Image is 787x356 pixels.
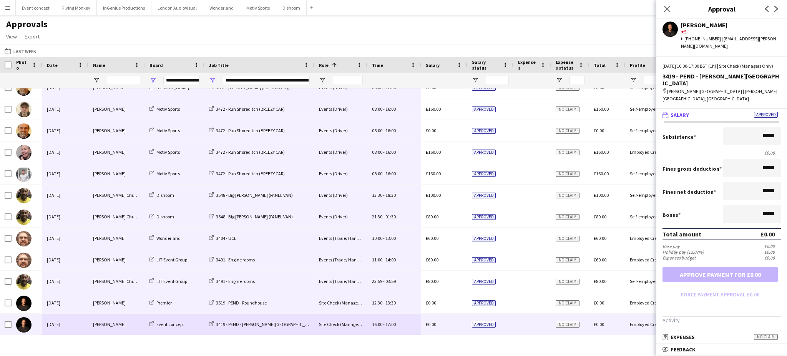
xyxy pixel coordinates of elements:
span: Employed Crew [630,257,660,263]
span: £160.00 [594,106,609,112]
span: Approved [472,322,496,328]
span: Profile [630,62,645,68]
span: - [383,214,385,220]
div: [DATE] [42,228,88,249]
span: Self-employed Crew [630,214,669,220]
span: £160.00 [594,171,609,176]
span: 17:00 [385,321,396,327]
div: Events (Driver) [314,120,367,141]
div: [PERSON_NAME] Chucks Mordi [88,271,145,292]
span: No claim [556,322,579,328]
span: Approved [754,112,778,118]
img: Ash Grimmer [16,296,32,311]
a: Motiv Sports [149,128,180,133]
span: Dishoom [156,192,174,198]
span: Employed Crew [630,300,660,306]
a: View [3,32,20,42]
span: 23:59 [372,278,382,284]
span: - [383,171,385,176]
span: Employed Crew [630,321,660,327]
button: London AudioVisual [151,0,203,15]
div: [DATE] [42,249,88,270]
span: 13:30 [385,300,396,306]
input: Name Filter Input [107,76,140,85]
div: [DATE] 16:00-17:00 BST (1h) | Site Check (Managers Only) [662,63,781,70]
div: Total amount [662,230,701,238]
div: [DATE] [42,271,88,292]
span: £0.00 [426,300,436,306]
button: Event concept [16,0,56,15]
div: [PERSON_NAME] [681,22,781,28]
img: Daniel Ben-Haim [16,102,32,117]
a: 3472 - Run Shoreditch (BREEZY CAR) [209,149,285,155]
span: 16:00 [372,321,382,327]
span: View [6,33,17,40]
div: Events (Driver) [314,206,367,227]
span: £80.00 [594,214,606,220]
span: No claim [556,257,579,263]
span: Approved [472,128,496,134]
span: 3472 - Run Shoreditch (BREEZY CAR) [216,171,285,176]
span: Self-employed Crew [630,106,669,112]
span: Salary status [472,59,500,71]
div: [DATE] [42,206,88,227]
span: Board [149,62,163,68]
span: Event concept [156,321,184,327]
span: Motiv Sports [156,106,180,112]
div: Events (Driver) [314,141,367,163]
img: Corey Arnold [16,253,32,268]
span: 3491 - Engine rooms [216,257,255,263]
span: Dishoom [156,214,174,220]
span: £100.00 [594,192,609,198]
span: 3472 - Run Shoreditch (BREEZY CAR) [216,149,285,155]
div: [PERSON_NAME] Chucks Mordi [88,206,145,227]
div: 5 [681,28,781,35]
span: £60.00 [594,257,606,263]
span: Approved [472,150,496,155]
span: No claim [556,279,579,284]
label: Bonus [662,211,681,218]
span: Role [319,62,329,68]
span: No claim [556,300,579,306]
span: - [383,278,385,284]
a: Motiv Sports [149,171,180,176]
span: 03:59 [385,278,396,284]
span: 08:00 [372,128,382,133]
span: £160.00 [426,106,441,112]
div: Events (Trade/ Handyman) [314,271,367,292]
button: Dishoom [276,0,307,15]
span: Approved [472,214,496,220]
div: Events (Trade/ Handyman) [314,249,367,270]
a: LIT Event Group [149,278,187,284]
img: Alphonsus Chucks Mordi [16,210,32,225]
span: Name [93,62,105,68]
span: No claim [556,150,579,155]
span: Export [25,33,40,40]
div: [DATE] [42,98,88,120]
a: 3491 - Engine rooms [209,257,255,263]
span: - [383,235,385,241]
span: 01:30 [385,214,396,220]
a: Event concept [149,321,184,327]
span: £0.00 [426,128,436,133]
button: Motiv Sports [240,0,276,15]
span: Time [372,62,383,68]
span: £60.00 [426,257,438,263]
div: [DATE] [42,185,88,206]
a: Premier [149,300,172,306]
span: 13:00 [385,235,396,241]
div: Site Check (Managers Only) [314,314,367,335]
button: Flying Monkey [56,0,97,15]
a: 3491 - Engine rooms [209,278,255,284]
span: - [383,321,385,327]
span: 08:00 [372,171,382,176]
div: [DATE] [42,141,88,163]
span: £100.00 [426,192,441,198]
span: - [383,300,385,306]
span: £60.00 [594,235,606,241]
button: Open Filter Menu [556,77,563,84]
input: Salary status Filter Input [486,76,509,85]
button: InGenius Productions [97,0,151,15]
div: Events (Driver) [314,185,367,206]
img: Alphonsus Chucks Mordi [16,274,32,289]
